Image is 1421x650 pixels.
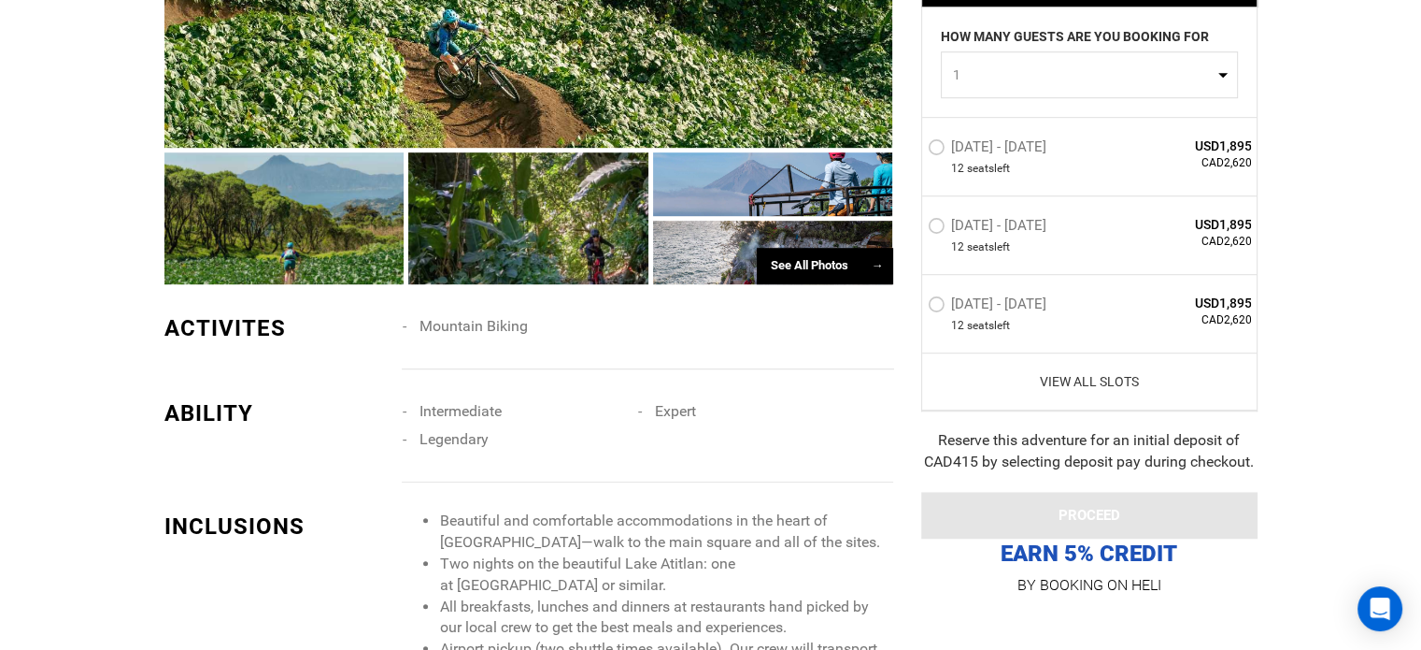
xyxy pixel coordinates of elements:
button: 1 [941,51,1238,98]
li: All breakfasts, lunches and dinners at restaurants hand picked by our local crew to get the best ... [439,597,892,640]
span: seat left [967,161,1010,177]
div: Reserve this adventure for an initial deposit of CAD415 by selecting deposit pay during checkout. [921,430,1258,473]
li: Two nights on the beautiful Lake Atitlan: one at [GEOGRAPHIC_DATA] or similar. [439,554,892,597]
div: INCLUSIONS [164,511,389,542]
label: HOW MANY GUESTS ARE YOU BOOKING FOR [941,27,1209,51]
label: [DATE] - [DATE] [928,138,1051,161]
label: [DATE] - [DATE] [928,217,1051,239]
span: USD1,895 [1116,215,1252,234]
span: seat left [967,318,1010,334]
label: [DATE] - [DATE] [928,296,1051,318]
span: CAD2,620 [1116,234,1252,250]
span: 12 [951,239,964,255]
button: PROCEED [921,492,1258,539]
span: s [988,239,994,255]
span: seat left [967,239,1010,255]
div: See All Photos [757,248,893,284]
span: → [872,258,884,272]
span: 1 [953,65,1214,84]
span: USD1,895 [1116,137,1252,155]
p: BY BOOKING ON HELI [921,572,1258,599]
span: Expert [654,402,695,420]
span: Intermediate [419,402,501,420]
span: 12 [951,161,964,177]
div: ABILITY [164,397,389,429]
span: s [988,318,994,334]
span: USD1,895 [1116,294,1252,312]
li: Beautiful and comfortable accommodations in the heart of [GEOGRAPHIC_DATA]—walk to the main squar... [439,511,892,554]
span: CAD2,620 [1116,312,1252,328]
span: s [988,161,994,177]
span: Legendary [419,430,488,448]
div: Open Intercom Messenger [1357,586,1402,631]
span: Mountain Biking [419,317,527,335]
div: ACTIVITES [164,312,389,344]
span: 12 [951,318,964,334]
span: CAD2,620 [1116,155,1252,171]
a: View All Slots [928,372,1252,391]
